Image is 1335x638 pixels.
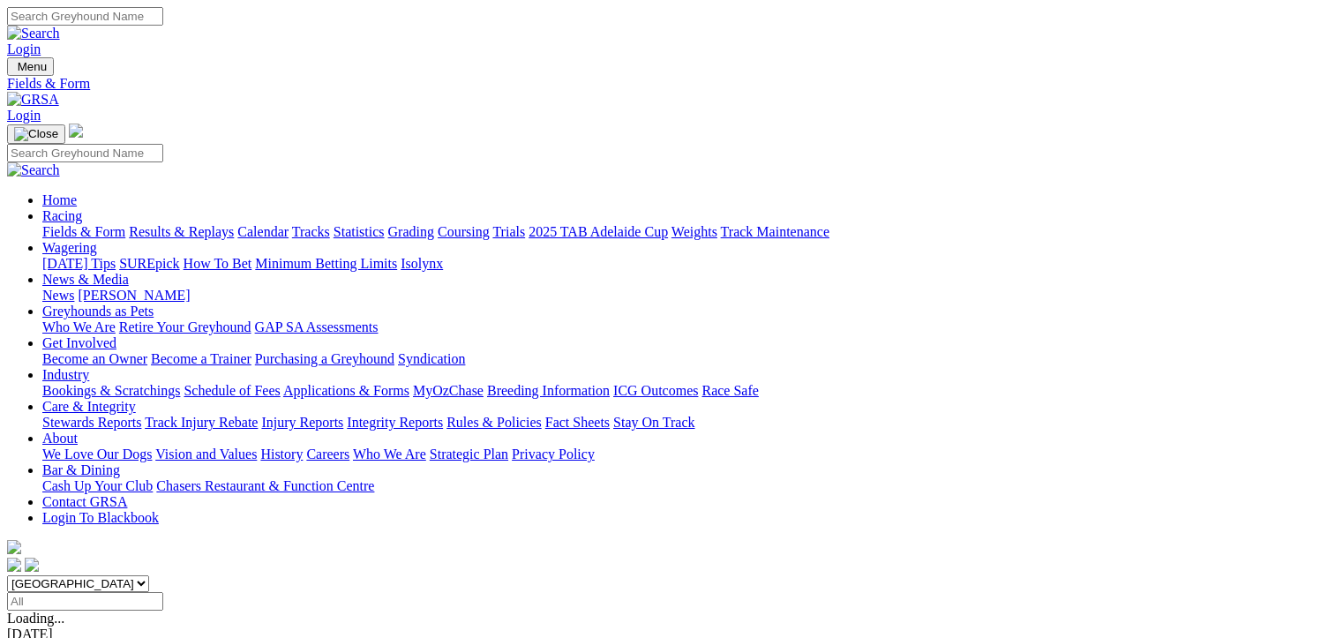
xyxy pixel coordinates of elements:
[42,415,141,430] a: Stewards Reports
[671,224,717,239] a: Weights
[42,256,116,271] a: [DATE] Tips
[487,383,610,398] a: Breeding Information
[261,415,343,430] a: Injury Reports
[42,478,153,493] a: Cash Up Your Club
[42,272,129,287] a: News & Media
[42,351,1328,367] div: Get Involved
[42,288,1328,304] div: News & Media
[292,224,330,239] a: Tracks
[306,447,349,462] a: Careers
[7,558,21,572] img: facebook.svg
[701,383,758,398] a: Race Safe
[260,447,303,462] a: History
[42,447,152,462] a: We Love Our Dogs
[613,383,698,398] a: ICG Outcomes
[401,256,443,271] a: Isolynx
[7,26,60,41] img: Search
[151,351,251,366] a: Become a Trainer
[69,124,83,138] img: logo-grsa-white.png
[42,224,125,239] a: Fields & Form
[446,415,542,430] a: Rules & Policies
[347,415,443,430] a: Integrity Reports
[42,383,1328,399] div: Industry
[7,57,54,76] button: Toggle navigation
[529,224,668,239] a: 2025 TAB Adelaide Cup
[545,415,610,430] a: Fact Sheets
[184,256,252,271] a: How To Bet
[283,383,409,398] a: Applications & Forms
[237,224,289,239] a: Calendar
[613,415,694,430] a: Stay On Track
[42,240,97,255] a: Wagering
[42,399,136,414] a: Care & Integrity
[7,592,163,611] input: Select date
[334,224,385,239] a: Statistics
[7,7,163,26] input: Search
[512,447,595,462] a: Privacy Policy
[42,383,180,398] a: Bookings & Scratchings
[7,124,65,144] button: Toggle navigation
[492,224,525,239] a: Trials
[438,224,490,239] a: Coursing
[42,415,1328,431] div: Care & Integrity
[430,447,508,462] a: Strategic Plan
[7,611,64,626] span: Loading...
[7,108,41,123] a: Login
[119,319,251,334] a: Retire Your Greyhound
[42,494,127,509] a: Contact GRSA
[413,383,484,398] a: MyOzChase
[42,510,159,525] a: Login To Blackbook
[119,256,179,271] a: SUREpick
[42,447,1328,462] div: About
[388,224,434,239] a: Grading
[42,319,116,334] a: Who We Are
[42,462,120,477] a: Bar & Dining
[14,127,58,141] img: Close
[398,351,465,366] a: Syndication
[7,540,21,554] img: logo-grsa-white.png
[7,144,163,162] input: Search
[42,256,1328,272] div: Wagering
[7,41,41,56] a: Login
[145,415,258,430] a: Track Injury Rebate
[7,92,59,108] img: GRSA
[42,288,74,303] a: News
[7,162,60,178] img: Search
[25,558,39,572] img: twitter.svg
[42,192,77,207] a: Home
[42,208,82,223] a: Racing
[129,224,234,239] a: Results & Replays
[42,335,116,350] a: Get Involved
[42,319,1328,335] div: Greyhounds as Pets
[18,60,47,73] span: Menu
[42,351,147,366] a: Become an Owner
[255,319,379,334] a: GAP SA Assessments
[7,76,1328,92] a: Fields & Form
[42,431,78,446] a: About
[42,478,1328,494] div: Bar & Dining
[721,224,829,239] a: Track Maintenance
[155,447,257,462] a: Vision and Values
[184,383,280,398] a: Schedule of Fees
[353,447,426,462] a: Who We Are
[255,256,397,271] a: Minimum Betting Limits
[42,224,1328,240] div: Racing
[42,367,89,382] a: Industry
[78,288,190,303] a: [PERSON_NAME]
[255,351,394,366] a: Purchasing a Greyhound
[156,478,374,493] a: Chasers Restaurant & Function Centre
[42,304,154,319] a: Greyhounds as Pets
